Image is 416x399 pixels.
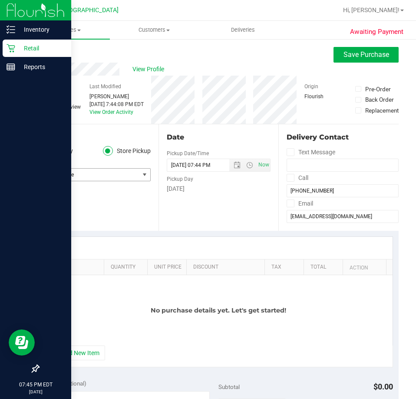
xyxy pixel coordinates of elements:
button: Save Purchase [333,47,399,63]
a: Total [310,264,339,271]
div: [PERSON_NAME] [89,93,144,100]
div: Pre-Order [365,85,391,93]
inline-svg: Reports [7,63,15,71]
span: Awaiting Payment [350,27,403,37]
span: View Profile [132,65,167,74]
label: Call [287,172,308,184]
span: Deliveries [219,26,267,34]
span: Customers [110,26,198,34]
div: No purchase details yet. Let's get started! [45,275,393,346]
a: Discount [193,264,261,271]
iframe: Resource center [9,329,35,356]
a: Unit Price [154,264,183,271]
label: Text Message [287,146,335,159]
label: Pickup Date/Time [167,150,209,157]
label: Store Pickup [103,146,151,156]
p: 07:45 PM EDT [4,381,67,389]
a: Customers [110,21,199,39]
label: Last Modified [89,83,121,90]
span: select [139,169,150,181]
div: Delivery Contact [287,132,399,143]
button: + Add New Item [51,346,105,360]
div: [DATE] 7:44:08 PM EDT [89,100,144,108]
div: Replacement [365,106,399,115]
div: Flourish [304,93,348,100]
p: Inventory [15,24,67,35]
span: Open the date view [230,162,244,169]
input: Format: (999) 999-9999 [287,184,399,197]
a: SKU [51,264,100,271]
span: Hi, [PERSON_NAME]! [343,7,399,13]
div: Date [167,132,271,143]
div: Location [38,132,151,143]
label: Pickup Day [167,175,193,183]
p: Reports [15,62,67,72]
span: [GEOGRAPHIC_DATA] [59,7,119,14]
th: Action [343,259,386,275]
a: View Order Activity [89,109,133,115]
div: [DATE] [167,184,271,193]
span: $0.00 [373,382,393,391]
a: Tax [271,264,300,271]
span: Select Store [39,169,139,181]
label: Origin [304,83,318,90]
p: [DATE] [4,389,67,395]
span: Open the time view [242,162,257,169]
a: Deliveries [199,21,288,39]
div: Back Order [365,95,394,104]
span: Save Purchase [343,50,389,59]
input: Format: (999) 999-9999 [287,159,399,172]
inline-svg: Retail [7,44,15,53]
p: Retail [15,43,67,53]
label: Email [287,197,313,210]
a: Quantity [111,264,144,271]
inline-svg: Inventory [7,25,15,34]
span: Subtotal [218,383,240,390]
span: Set Current date [256,159,271,171]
